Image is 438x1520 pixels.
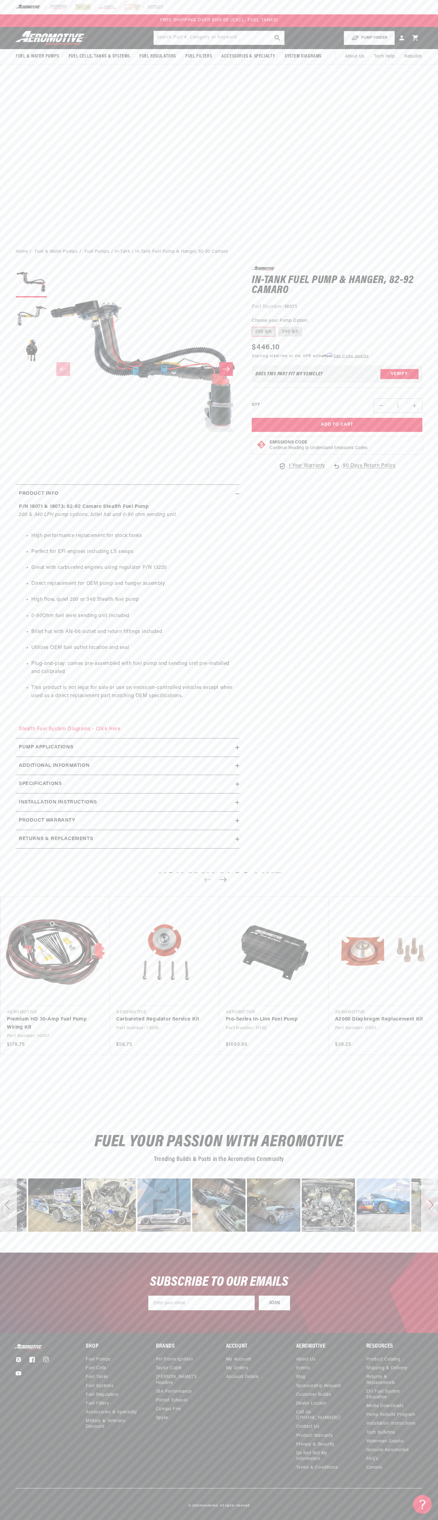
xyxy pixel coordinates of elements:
button: search button [271,31,284,45]
li: Billet hat with AN-06 outlet and return fittings included [31,628,236,636]
a: Compu-Fire [156,1405,181,1414]
li: High flow, quiet 200 or 340 Stealth fuel pump [31,596,236,604]
li: Ohm fuel level sending unit included [31,612,236,620]
input: Enter your email [148,1295,255,1310]
label: 200 lph [252,327,275,337]
div: image number 24 [83,1178,136,1232]
em: 200 & 340 LPH pump options, billet hat and 0-90 ohm sending unit [19,512,176,517]
a: [PERSON_NAME]’s Headers [156,1373,207,1387]
button: Verify [380,369,419,379]
summary: Accessories & Specialty [217,49,280,64]
li: Utilizes OEM fuel outlet location and seal [31,644,236,652]
a: See if you qualify - Learn more about Affirm Financing (opens in modal) [333,354,369,358]
a: Fuel Pumps [86,1357,111,1364]
a: Waterman Graphs [366,1437,404,1446]
img: Aeromotive [13,1344,45,1350]
span: System Diagrams [285,53,322,60]
a: Careers [366,1463,383,1472]
a: Shipping & Delivery [366,1364,408,1373]
a: Do Not Sell My Information [296,1449,348,1463]
a: Military & Veterans Discount [86,1417,142,1431]
div: Part Number: [252,303,422,311]
span: Fuel & Water Pumps [16,53,59,60]
button: Next slide [216,873,230,887]
a: Returns & Replacements [366,1373,418,1387]
span: SUBSCRIBE TO OUR EMAILS [150,1275,288,1289]
a: About Us [340,49,369,64]
nav: breadcrumbs [16,248,422,255]
a: Call Us ([PHONE_NUMBER]) [296,1408,348,1422]
a: Tech Bulletins [366,1428,395,1437]
a: Fuel Cells [86,1364,106,1373]
summary: System Diagrams [280,49,326,64]
h2: Product Info [19,490,58,498]
button: Slide right [219,362,233,376]
summary: Installation Instructions [16,793,239,812]
summary: Additional information [16,757,239,775]
div: image number 25 [137,1178,191,1232]
a: Fuel Filters [86,1399,109,1408]
media-gallery: Gallery Viewer [16,266,239,472]
a: Aeromotive [200,1504,218,1507]
a: Taylor Cable [156,1364,182,1373]
h2: Installation Instructions [19,798,97,807]
li: Perfect for EFI engines including LS swaps [31,548,236,556]
a: Terms & Conditions [296,1463,338,1472]
a: Events [296,1364,310,1373]
a: Genuine Aeromotive [366,1446,409,1455]
a: EFI Fuel System Education [366,1387,418,1402]
a: Media Downloads [366,1402,404,1411]
div: Photo from a Shopper [302,1178,355,1232]
a: Spyke [156,1414,168,1422]
a: Installation Instructions [366,1419,416,1428]
button: PUMP FINDER [344,31,395,45]
span: Affirm [322,353,332,357]
summary: Fuel Filters [181,49,217,64]
span: About Us [345,54,365,59]
div: Photo from a Shopper [247,1178,300,1232]
h2: Fuel Your Passion with Aeromotive [16,1135,422,1149]
h2: Specifications [19,780,62,788]
a: Carbureted Regulator Service Kit [116,1016,207,1024]
button: Load image 1 in gallery view [16,266,47,297]
span: $446.10 [252,342,280,353]
h2: Additional information [19,762,90,770]
img: Emissions code [256,440,266,450]
a: Home [16,248,28,255]
div: Photo from a Shopper [357,1178,410,1232]
label: QTY [252,402,260,408]
li: Direct replacement for OEM pump and hanger assembly [31,580,236,588]
a: Patriot Exhaust [156,1396,188,1405]
legend: Choose your Pump Option: [252,317,309,324]
span: Rebuilds [404,53,422,60]
div: Photo from a Shopper [83,1178,136,1232]
summary: Returns & replacements [16,830,239,848]
input: Search by Part Number, Category or Keyword [154,31,285,45]
h2: Pump Applications [19,743,73,752]
a: Product Catalog [366,1357,400,1364]
summary: Fuel Regulators [135,49,181,64]
span: Fuel Filters [185,53,212,60]
strong: Emissions Code [270,440,307,445]
a: My Orders [226,1364,248,1373]
a: My Account [226,1357,251,1364]
h2: Returns & replacements [19,835,93,843]
p: Starting at /mo or 0% APR with . [252,353,369,359]
h1: In-Tank Fuel Pump & Hanger, 82-92 Camaro [252,276,422,295]
a: Fuel Regulators [86,1391,119,1399]
button: Add to Cart [252,418,422,432]
div: Next [421,1178,438,1232]
li: This product is not legal for sale or use on emission-controlled vehicles except when used as a d... [31,684,236,700]
a: Stealth Fuel System Diagrams - Click Here [19,727,121,732]
strong: P/N 18071 & 18073: 82-92 Camaro Stealth Fuel Pump [19,504,149,509]
a: About Us [296,1357,316,1364]
div: Photo from a Shopper [192,1178,245,1232]
a: JBA Performance [156,1387,192,1396]
div: image number 29 [357,1178,410,1232]
span: Fuel Cells, Tanks & Systems [69,53,130,60]
a: Pro-Series In-Line Fuel Pump [226,1016,316,1024]
strong: 18071 [284,304,297,309]
a: Premium HD 30-Amp Fuel Pump Wiring Kit [7,1016,97,1031]
a: PerTronix Ignition [156,1357,193,1364]
button: Load image 3 in gallery view [16,335,47,366]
